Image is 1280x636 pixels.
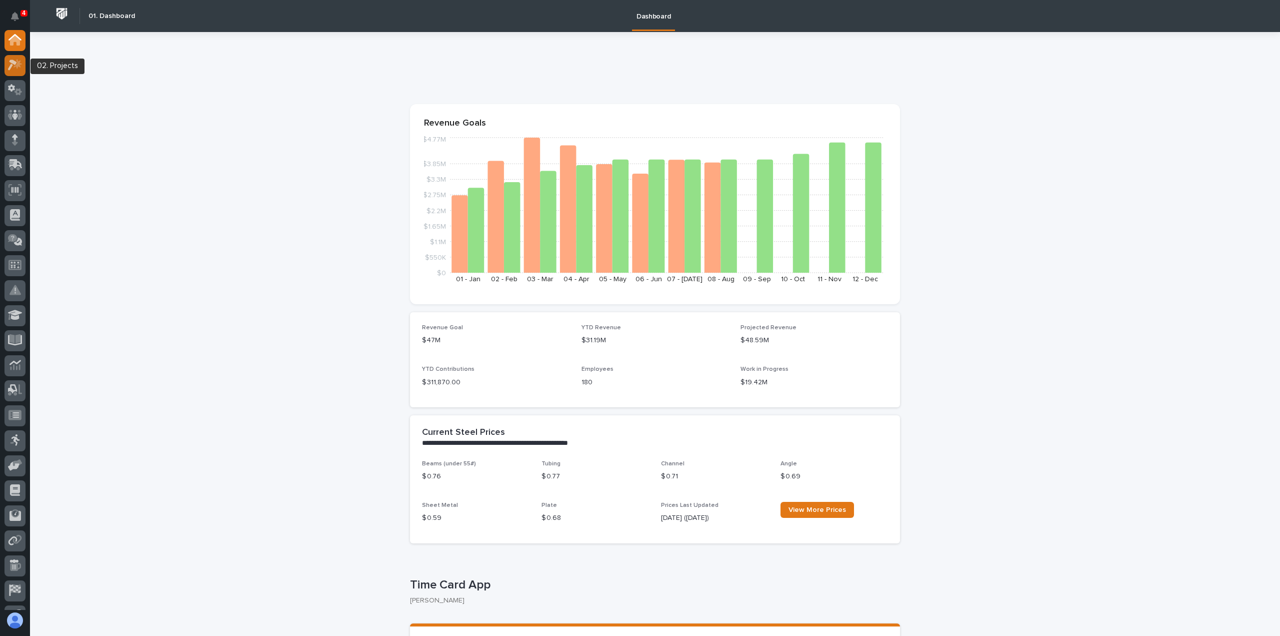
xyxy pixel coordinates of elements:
button: users-avatar [4,610,25,631]
text: 02 - Feb [491,276,517,283]
p: 4 [22,10,25,17]
span: Projected Revenue [740,325,796,331]
p: $31.19M [581,335,729,346]
span: YTD Revenue [581,325,621,331]
p: Time Card App [410,578,896,592]
text: 06 - Jun [635,276,662,283]
p: $ 0.59 [422,513,529,523]
text: 09 - Sep [743,276,771,283]
span: Channel [661,461,684,467]
p: [PERSON_NAME] [410,596,892,605]
span: Beams (under 55#) [422,461,476,467]
p: $ 0.71 [661,471,768,482]
a: View More Prices [780,502,854,518]
span: Tubing [541,461,560,467]
tspan: $1.65M [423,223,446,230]
span: Angle [780,461,797,467]
tspan: $4.77M [422,136,446,143]
tspan: $550K [425,254,446,261]
span: Revenue Goal [422,325,463,331]
span: Work in Progress [740,366,788,372]
span: YTD Contributions [422,366,474,372]
p: 180 [581,377,729,388]
p: $ 0.68 [541,513,649,523]
span: Plate [541,502,557,508]
p: $ 0.77 [541,471,649,482]
text: 11 - Nov [817,276,841,283]
span: Prices Last Updated [661,502,718,508]
p: $48.59M [740,335,888,346]
img: Workspace Logo [52,5,71,23]
p: $ 311,870.00 [422,377,569,388]
text: 03 - Mar [527,276,553,283]
div: Notifications4 [12,12,25,28]
p: Revenue Goals [424,118,886,129]
span: Employees [581,366,613,372]
text: 01 - Jan [456,276,480,283]
tspan: $2.75M [423,192,446,199]
span: View More Prices [788,506,846,513]
p: $ 0.76 [422,471,529,482]
h2: 01. Dashboard [88,12,135,21]
text: 12 - Dec [852,276,878,283]
span: Sheet Metal [422,502,458,508]
text: 07 - [DATE] [667,276,702,283]
p: $ 0.69 [780,471,888,482]
p: $19.42M [740,377,888,388]
text: 08 - Aug [707,276,734,283]
p: [DATE] ([DATE]) [661,513,768,523]
text: 04 - Apr [563,276,589,283]
button: Notifications [4,6,25,27]
tspan: $1.1M [430,238,446,245]
p: $47M [422,335,569,346]
tspan: $0 [437,270,446,277]
h2: Current Steel Prices [422,427,505,438]
tspan: $3.3M [426,176,446,183]
text: 10 - Oct [781,276,805,283]
tspan: $3.85M [422,161,446,168]
tspan: $2.2M [426,207,446,214]
text: 05 - May [599,276,626,283]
